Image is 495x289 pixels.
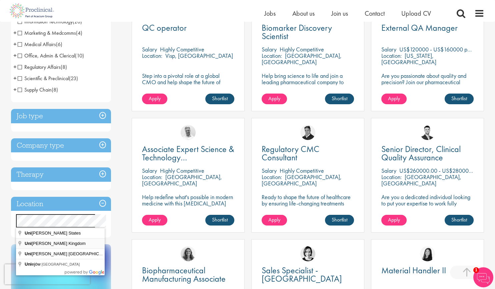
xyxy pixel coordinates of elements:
p: [GEOGRAPHIC_DATA], [GEOGRAPHIC_DATA] [381,173,461,187]
a: Apply [142,215,167,226]
span: (10) [75,52,84,59]
a: External QA Manager [381,24,474,32]
h3: Therapy [11,167,111,182]
span: Apply [268,216,280,223]
a: Shortlist [325,94,354,104]
span: Location: [262,173,282,181]
span: Location: [262,52,282,59]
span: Apply [268,95,280,102]
span: + [13,73,17,83]
span: Supply Chain [18,86,58,93]
a: Apply [381,94,407,104]
a: Jobs [264,9,276,18]
p: Ready to shape the future of healthcare by ensuring life-changing treatments meet global regulato... [262,194,354,232]
img: Numhom Sudsok [420,246,435,261]
a: Upload CV [401,9,431,18]
span: Marketing & Medcomms [18,29,82,36]
span: Uni [25,251,32,256]
span: Medical Affairs [18,41,56,48]
span: ejów [25,262,42,267]
p: Visp, [GEOGRAPHIC_DATA] [165,52,233,59]
span: Location: [142,52,162,59]
a: Contact [365,9,385,18]
a: Biomarker Discovery Scientist [262,24,354,40]
a: Senior Director, Clinical Quality Assurance [381,145,474,162]
span: Uni [25,241,32,246]
span: [PERSON_NAME] Kingdom [25,241,87,246]
p: Step into a pivotal role at a global CMO and help shape the future of healthcare manufacturing. [142,73,234,92]
span: Scientific & Preclinical [18,75,78,82]
span: Uni [25,262,32,267]
span: Biomarker Discovery Scientist [262,22,332,42]
span: [PERSON_NAME] [GEOGRAPHIC_DATA] [25,251,115,256]
span: + [13,28,17,38]
span: Regulatory CMC Consultant [262,143,319,163]
h3: Location [11,197,111,211]
span: (8) [61,63,67,70]
span: 1 [473,267,479,273]
a: Shortlist [325,215,354,226]
span: Medical Affairs [18,41,62,48]
p: [GEOGRAPHIC_DATA], [GEOGRAPHIC_DATA] [262,52,342,66]
a: Nic Choa [300,246,315,261]
span: Apply [149,95,161,102]
span: Associate Expert Science & Technology ([MEDICAL_DATA]) [142,143,234,171]
a: Shortlist [205,215,234,226]
span: + [13,50,17,60]
span: Salary [142,167,157,174]
span: [PERSON_NAME] States [25,231,82,236]
span: Salary [381,45,396,53]
span: Apply [388,95,400,102]
a: Apply [262,215,287,226]
span: Salary [381,167,396,174]
p: Highly Competitive [160,45,204,53]
img: Peter Duvall [300,125,315,140]
a: Shortlist [445,94,474,104]
span: (8) [52,86,58,93]
a: Shortlist [205,94,234,104]
p: Highly Competitive [280,45,324,53]
span: Sales Specialist - [GEOGRAPHIC_DATA] [262,265,342,284]
span: QC operator [142,22,187,33]
span: (23) [69,75,78,82]
img: Joshua Bye [181,125,196,140]
a: Biopharmaceutical Manufacturing Associate [142,266,234,283]
p: Help redefine what's possible in modern medicine with this [MEDICAL_DATA] Associate Expert Scienc... [142,194,234,213]
span: Supply Chain [18,86,52,93]
span: Salary [142,45,157,53]
span: Apply [388,216,400,223]
span: Location: [381,52,402,59]
span: + [13,85,17,95]
span: Regulatory Affairs [18,63,61,70]
span: Biopharmaceutical Manufacturing Associate [142,265,226,284]
p: US$120000 - US$160000 per annum [399,45,488,53]
span: (6) [56,41,62,48]
p: [US_STATE], [GEOGRAPHIC_DATA] [381,52,436,66]
img: Jackie Cerchio [181,246,196,261]
span: + [13,62,17,72]
a: Regulatory CMC Consultant [262,145,354,162]
span: + [13,39,17,49]
iframe: reCAPTCHA [5,264,90,284]
img: Joshua Godden [420,125,435,140]
div: Company type [11,138,111,153]
h3: Job type [11,109,111,123]
span: Material Handler II [381,265,446,276]
span: [GEOGRAPHIC_DATA] [42,262,80,266]
p: [GEOGRAPHIC_DATA], [GEOGRAPHIC_DATA] [262,173,342,187]
a: QC operator [142,24,234,32]
span: Uni [25,231,32,236]
a: About us [292,9,315,18]
a: Apply [262,94,287,104]
p: Highly Competitive [280,167,324,174]
span: Apply [149,216,161,223]
span: Office, Admin & Clerical [18,52,84,59]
